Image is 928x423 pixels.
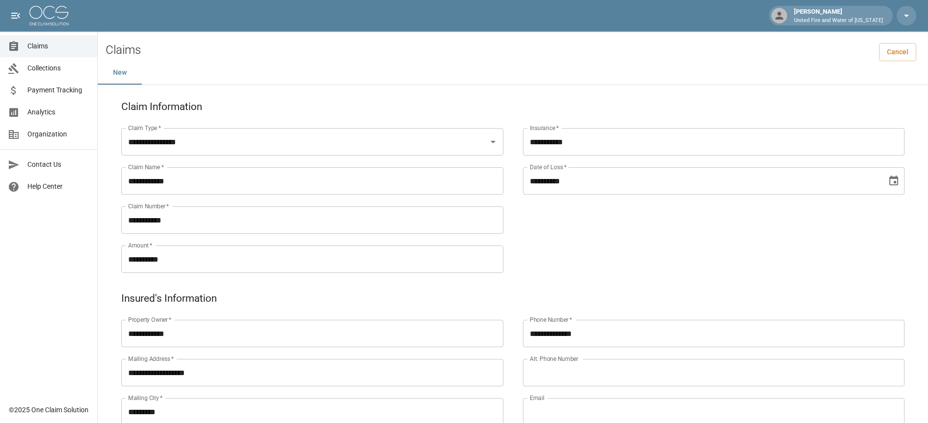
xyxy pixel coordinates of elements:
[530,315,572,324] label: Phone Number
[530,355,578,363] label: Alt. Phone Number
[27,129,90,139] span: Organization
[27,85,90,95] span: Payment Tracking
[27,41,90,51] span: Claims
[884,171,904,191] button: Choose date, selected date is Sep 12, 2025
[530,394,544,402] label: Email
[128,124,161,132] label: Claim Type
[879,43,916,61] a: Cancel
[486,135,500,149] button: Open
[27,181,90,192] span: Help Center
[98,61,142,85] button: New
[530,124,559,132] label: Insurance
[794,17,883,25] p: United Fire and Water of [US_STATE]
[27,159,90,170] span: Contact Us
[128,315,172,324] label: Property Owner
[29,6,68,25] img: ocs-logo-white-transparent.png
[9,405,89,415] div: © 2025 One Claim Solution
[530,163,566,171] label: Date of Loss
[790,7,887,24] div: [PERSON_NAME]
[106,43,141,57] h2: Claims
[98,61,928,85] div: dynamic tabs
[27,107,90,117] span: Analytics
[27,63,90,73] span: Collections
[128,163,164,171] label: Claim Name
[128,202,169,210] label: Claim Number
[6,6,25,25] button: open drawer
[128,355,174,363] label: Mailing Address
[128,241,153,249] label: Amount
[128,394,163,402] label: Mailing City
